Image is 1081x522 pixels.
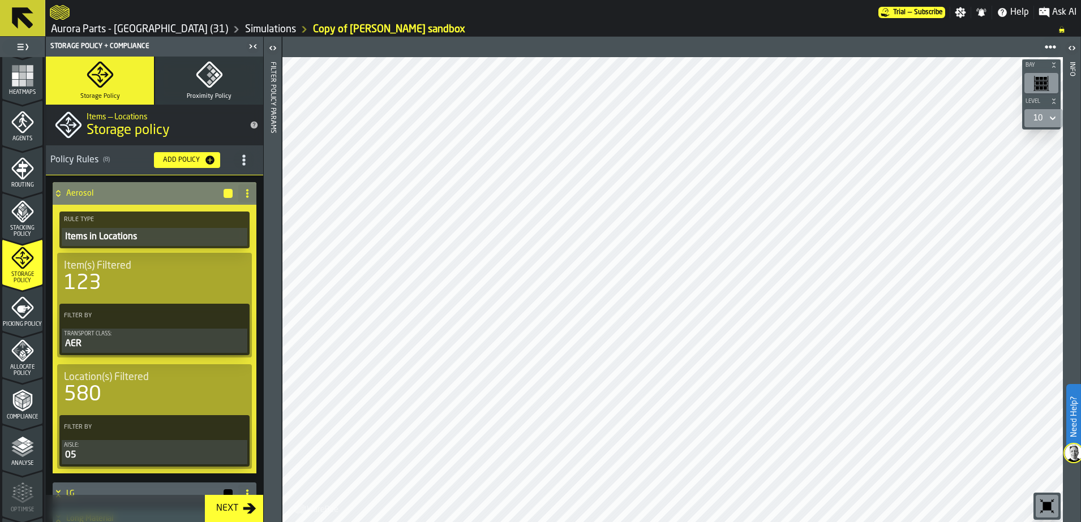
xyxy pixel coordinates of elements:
[2,460,42,467] span: Analyse
[64,371,245,383] div: Title
[64,371,149,383] span: Location(s) Filtered
[992,6,1033,19] label: button-toggle-Help
[971,7,992,18] label: button-toggle-Notifications
[285,497,349,520] a: logo-header
[87,122,170,140] span: Storage policy
[2,54,42,99] li: menu Heatmaps
[1034,6,1081,19] label: button-toggle-Ask AI
[2,378,42,424] li: menu Compliance
[914,8,943,16] span: Subscribe
[264,37,281,522] header: Filter Policy Params
[64,337,245,351] div: AER
[2,507,42,513] span: Optimise
[80,93,120,100] span: Storage Policy
[46,145,263,175] h3: title-section-[object Object]
[878,7,945,18] div: Menu Subscription
[1064,39,1080,59] label: button-toggle-Open
[245,23,296,36] a: link-to-/wh/i/aa2e4adb-2cd5-4688-aa4a-ec82bcf75d46
[64,260,131,272] span: Item(s) Filtered
[2,182,42,188] span: Routing
[265,39,281,59] label: button-toggle-Open
[62,310,227,322] label: Filter By
[224,189,233,198] button: button-
[64,331,245,337] div: Transport Class:
[59,257,250,297] div: stat-Item(s) Filtered
[62,329,247,353] button: Transport Class:AER
[1067,385,1080,448] label: Need Help?
[269,59,277,519] div: Filter Policy Params
[1022,96,1061,107] button: button-
[187,93,231,100] span: Proximity Policy
[64,260,245,272] div: Title
[1029,111,1058,125] div: DropdownMenuValue-10
[1022,71,1061,96] div: button-toolbar-undefined
[62,440,247,464] div: PolicyFilterItem-Aisle
[1010,6,1029,19] span: Help
[158,156,204,164] div: Add Policy
[1023,98,1048,105] span: Level
[59,369,250,408] div: stat-Location(s) Filtered
[53,482,234,505] div: LG
[224,489,233,498] button: button-
[64,383,101,406] div: 580
[64,272,101,295] div: 123
[212,502,243,515] div: Next
[2,39,42,55] label: button-toggle-Toggle Full Menu
[2,239,42,284] li: menu Storage Policy
[2,471,42,516] li: menu Optimise
[62,214,247,226] label: Rule Type
[2,364,42,377] span: Allocate Policy
[1063,37,1080,522] header: Info
[48,42,245,50] div: Storage Policy + Compliance
[2,89,42,96] span: Heatmaps
[1023,62,1048,68] span: Bay
[878,7,945,18] a: link-to-/wh/i/aa2e4adb-2cd5-4688-aa4a-ec82bcf75d46/pricing/
[2,425,42,470] li: menu Analyse
[950,7,971,18] label: button-toggle-Settings
[2,414,42,420] span: Compliance
[62,440,247,464] button: Aisle:05
[1052,6,1076,19] span: Ask AI
[1033,493,1061,520] div: button-toolbar-undefined
[62,228,247,246] button: Items in Locations
[66,189,222,198] h4: Aerosol
[2,271,42,284] span: Storage Policy
[51,23,228,36] a: link-to-/wh/i/aa2e4adb-2cd5-4688-aa4a-ec82bcf75d46
[87,110,241,122] h2: Sub Title
[2,136,42,142] span: Agents
[205,495,263,522] button: button-Next
[154,152,220,168] button: button-Add Policy
[2,100,42,145] li: menu Agents
[62,421,227,433] label: Filter By
[2,332,42,377] li: menu Allocate Policy
[1038,497,1056,515] svg: Reset zoom and position
[2,193,42,238] li: menu Stacking Policy
[2,146,42,192] li: menu Routing
[64,230,245,244] div: Items in Locations
[2,225,42,238] span: Stacking Policy
[245,40,261,53] label: button-toggle-Close me
[50,153,145,167] div: Policy Rules
[66,489,222,498] h4: LG
[62,228,247,246] div: PolicyFilterItem-undefined
[2,321,42,327] span: Picking Policy
[53,182,234,205] div: Aerosol
[50,2,70,23] a: logo-header
[908,8,912,16] span: —
[46,37,263,57] header: Storage Policy + Compliance
[2,286,42,331] li: menu Picking Policy
[1022,59,1061,71] button: button-
[64,442,245,448] div: Aisle:
[103,156,110,163] span: ( 8 )
[62,329,247,353] div: PolicyFilterItem-Transport Class
[50,23,1076,36] nav: Breadcrumb
[1033,114,1043,123] div: DropdownMenuValue-10
[1068,59,1076,519] div: Info
[313,23,465,36] a: link-to-/wh/i/aa2e4adb-2cd5-4688-aa4a-ec82bcf75d46/simulations/1a9bd223-34d0-4a06-b930-ea1927a68931
[46,105,263,145] div: title-Storage policy
[893,8,906,16] span: Trial
[64,448,245,462] div: 05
